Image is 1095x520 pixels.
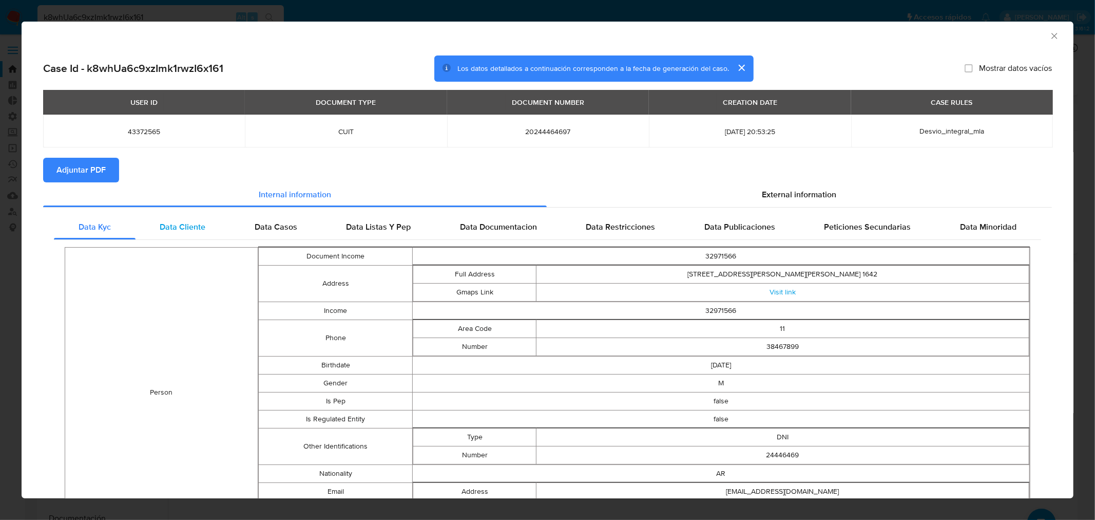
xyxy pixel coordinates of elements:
td: Other Identifications [259,428,413,465]
span: Data Documentacion [460,221,537,233]
td: Phone [259,320,413,356]
td: Full Address [413,265,536,283]
td: Area Code [413,320,536,338]
span: CUIT [257,127,434,136]
td: 11 [536,320,1029,338]
td: Is Pep [259,392,413,410]
span: Data Kyc [79,221,111,233]
div: CREATION DATE [717,94,783,111]
span: Data Publicaciones [704,221,775,233]
td: [STREET_ADDRESS][PERSON_NAME][PERSON_NAME] 1642 [536,265,1029,283]
td: Nationality [259,465,413,482]
button: Adjuntar PDF [43,158,119,182]
td: Income [259,302,413,320]
span: Desvio_integral_mla [919,126,984,136]
td: Email [259,482,413,501]
span: 20244464697 [459,127,637,136]
td: Type [413,428,536,446]
div: USER ID [124,94,164,111]
td: 24446469 [536,446,1029,464]
span: 43372565 [55,127,233,136]
span: External information [762,189,836,200]
td: Document Income [259,247,413,265]
span: Los datos detallados a continuación corresponden a la fecha de generación del caso. [457,63,729,73]
td: Birthdate [259,356,413,374]
a: Visit link [770,287,796,297]
td: Address [259,265,413,302]
td: 32971566 [413,247,1030,265]
button: Cerrar ventana [1049,31,1059,40]
td: [DATE] [413,356,1030,374]
td: M [413,374,1030,392]
td: Gender [259,374,413,392]
div: Detailed info [43,182,1052,207]
td: AR [413,465,1030,482]
span: Internal information [259,189,331,200]
button: cerrar [729,55,754,80]
td: Address [413,482,536,500]
div: CASE RULES [925,94,979,111]
div: Detailed internal info [54,215,1041,239]
td: 32971566 [413,302,1030,320]
td: DNI [536,428,1029,446]
h2: Case Id - k8whUa6c9xzImk1rwzI6x161 [43,62,223,75]
td: false [413,392,1030,410]
span: Peticiones Secundarias [824,221,911,233]
td: Number [413,446,536,464]
span: Adjuntar PDF [56,159,106,181]
div: DOCUMENT TYPE [310,94,382,111]
td: [EMAIL_ADDRESS][DOMAIN_NAME] [536,482,1029,500]
span: [DATE] 20:53:25 [661,127,838,136]
div: DOCUMENT NUMBER [506,94,590,111]
td: Number [413,338,536,356]
span: Mostrar datos vacíos [979,63,1052,73]
div: closure-recommendation-modal [22,22,1073,498]
span: Data Cliente [160,221,205,233]
span: Data Restricciones [586,221,656,233]
td: false [413,410,1030,428]
span: Data Casos [255,221,297,233]
span: Data Minoridad [960,221,1016,233]
td: Gmaps Link [413,283,536,301]
input: Mostrar datos vacíos [965,64,973,72]
td: Is Regulated Entity [259,410,413,428]
span: Data Listas Y Pep [346,221,411,233]
td: 38467899 [536,338,1029,356]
